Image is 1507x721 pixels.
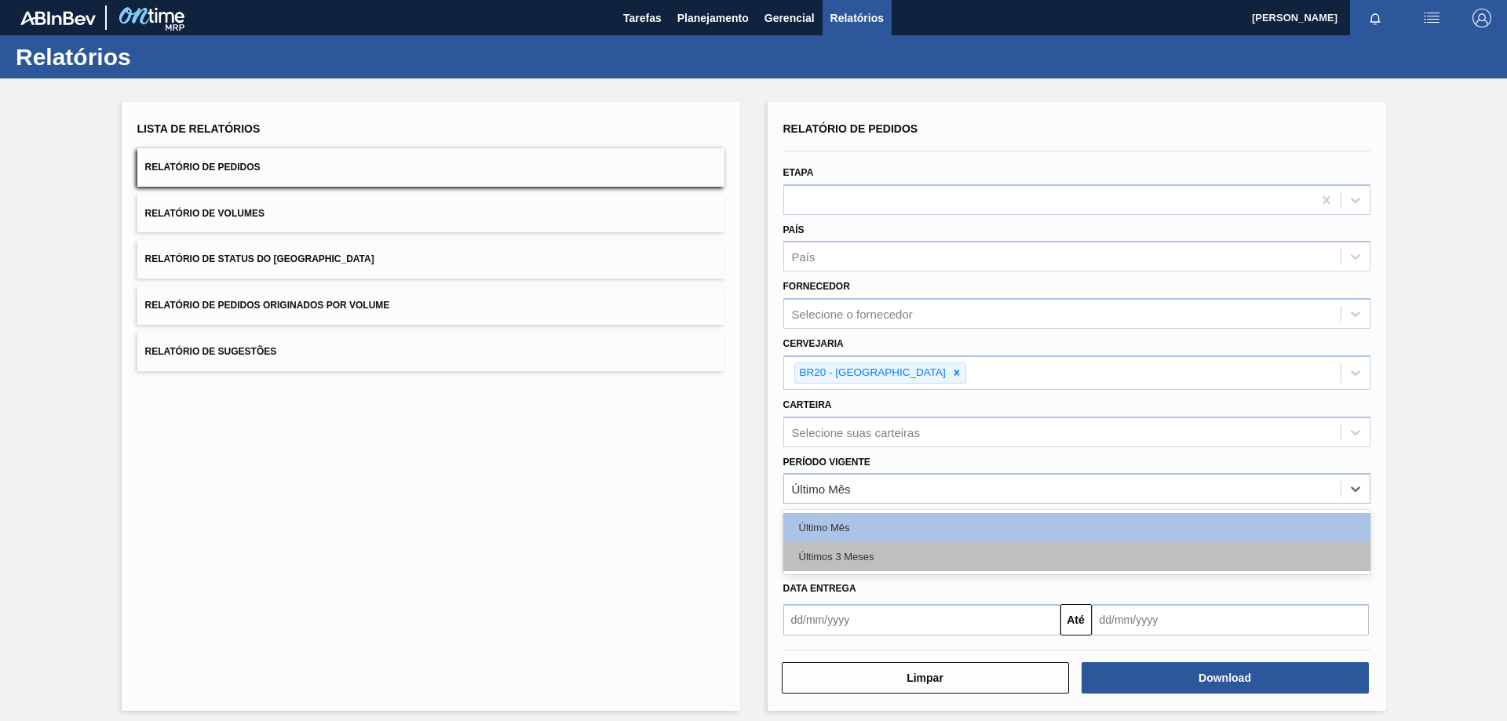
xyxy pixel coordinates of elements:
label: Carteira [783,399,832,410]
span: Data entrega [783,583,856,594]
div: BR20 - [GEOGRAPHIC_DATA] [795,363,948,383]
button: Relatório de Pedidos Originados por Volume [137,286,724,325]
button: Até [1060,604,1092,635]
span: Lista de Relatórios [137,122,261,135]
button: Relatório de Volumes [137,195,724,233]
span: Relatório de Status do [GEOGRAPHIC_DATA] [145,253,374,264]
input: dd/mm/yyyy [783,604,1060,635]
span: Relatório de Pedidos [783,122,918,135]
button: Notificações [1350,7,1400,29]
span: Tarefas [623,9,662,27]
span: Relatório de Pedidos Originados por Volume [145,300,390,311]
label: Fornecedor [783,281,850,292]
div: Último Mês [792,482,851,496]
div: Selecione o fornecedor [792,308,913,321]
div: País [792,250,816,264]
button: Relatório de Pedidos [137,148,724,187]
span: Relatório de Volumes [145,208,265,219]
span: Planejamento [677,9,749,27]
span: Relatórios [830,9,884,27]
img: Logout [1472,9,1491,27]
span: Relatório de Pedidos [145,162,261,173]
label: País [783,224,805,235]
div: Último Mês [783,513,1370,542]
button: Download [1082,662,1369,694]
img: TNhmsLtSVTkK8tSr43FrP2fwEKptu5GPRR3wAAAABJRU5ErkJggg== [20,11,96,25]
label: Período Vigente [783,457,870,468]
button: Relatório de Sugestões [137,333,724,371]
span: Gerencial [764,9,815,27]
span: Relatório de Sugestões [145,346,277,357]
label: Cervejaria [783,338,844,349]
button: Limpar [782,662,1069,694]
label: Etapa [783,167,814,178]
img: userActions [1422,9,1441,27]
button: Relatório de Status do [GEOGRAPHIC_DATA] [137,240,724,279]
div: Selecione suas carteiras [792,425,920,439]
h1: Relatórios [16,48,294,66]
div: Últimos 3 Meses [783,542,1370,571]
input: dd/mm/yyyy [1092,604,1369,635]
